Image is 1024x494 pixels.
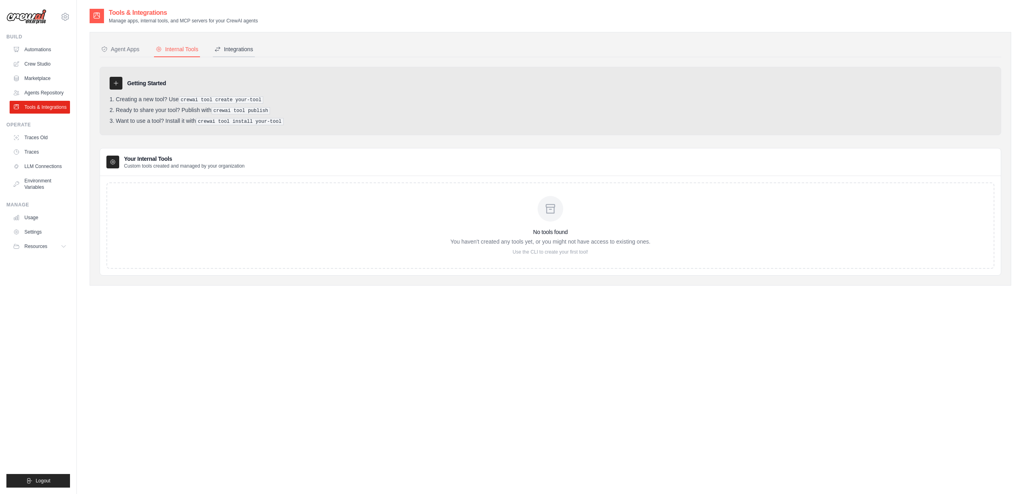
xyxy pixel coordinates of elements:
[10,72,70,85] a: Marketplace
[450,238,650,246] p: You haven't created any tools yet, or you might not have access to existing ones.
[109,18,258,24] p: Manage apps, internal tools, and MCP servers for your CrewAI agents
[109,8,258,18] h2: Tools & Integrations
[10,43,70,56] a: Automations
[10,131,70,144] a: Traces Old
[450,249,650,255] p: Use the CLI to create your first tool!
[450,228,650,236] h3: No tools found
[36,478,50,484] span: Logout
[196,118,284,125] pre: crewai tool install your-tool
[6,474,70,488] button: Logout
[6,202,70,208] div: Manage
[110,107,991,114] li: Ready to share your tool? Publish with
[10,146,70,158] a: Traces
[214,45,253,53] div: Integrations
[124,163,245,169] p: Custom tools created and managed by your organization
[213,42,255,57] button: Integrations
[24,243,47,250] span: Resources
[100,42,141,57] button: Agent Apps
[110,96,991,104] li: Creating a new tool? Use
[10,86,70,99] a: Agents Repository
[154,42,200,57] button: Internal Tools
[6,9,46,24] img: Logo
[156,45,198,53] div: Internal Tools
[10,226,70,238] a: Settings
[10,58,70,70] a: Crew Studio
[6,34,70,40] div: Build
[101,45,140,53] div: Agent Apps
[179,96,264,104] pre: crewai tool create your-tool
[127,79,166,87] h3: Getting Started
[10,174,70,194] a: Environment Variables
[10,101,70,114] a: Tools & Integrations
[212,107,270,114] pre: crewai tool publish
[124,155,245,163] h3: Your Internal Tools
[10,160,70,173] a: LLM Connections
[6,122,70,128] div: Operate
[110,118,991,125] li: Want to use a tool? Install it with
[10,240,70,253] button: Resources
[10,211,70,224] a: Usage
